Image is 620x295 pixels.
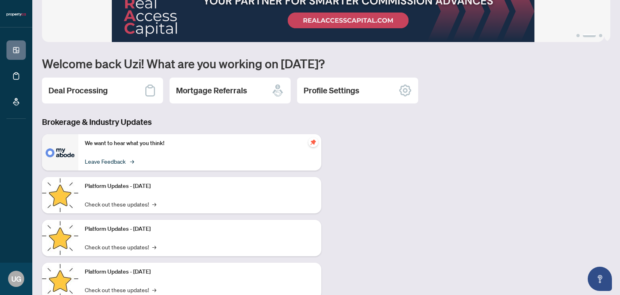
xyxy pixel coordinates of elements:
[599,34,602,37] button: 3
[85,200,156,209] a: Check out these updates!→
[304,85,359,96] h2: Profile Settings
[85,225,315,234] p: Platform Updates - [DATE]
[152,242,156,251] span: →
[85,182,315,191] p: Platform Updates - [DATE]
[130,157,134,166] span: →
[42,220,78,256] img: Platform Updates - July 8, 2025
[588,267,612,291] button: Open asap
[583,34,596,37] button: 2
[42,116,321,128] h3: Brokerage & Industry Updates
[6,12,26,17] img: logo
[176,85,247,96] h2: Mortgage Referrals
[85,139,315,148] p: We want to hear what you think!
[42,56,610,71] h1: Welcome back Uzi! What are you working on [DATE]?
[85,268,315,276] p: Platform Updates - [DATE]
[152,200,156,209] span: →
[48,85,108,96] h2: Deal Processing
[576,34,580,37] button: 1
[11,273,21,284] span: UG
[152,285,156,294] span: →
[308,137,318,147] span: pushpin
[85,285,156,294] a: Check out these updates!→
[42,134,78,171] img: We want to hear what you think!
[85,242,156,251] a: Check out these updates!→
[85,157,133,166] a: Leave Feedback→
[42,177,78,213] img: Platform Updates - July 21, 2025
